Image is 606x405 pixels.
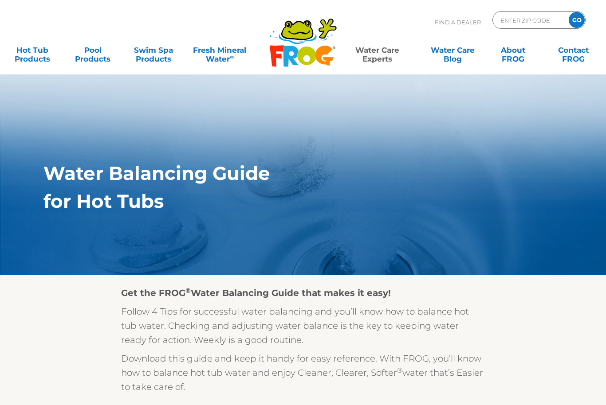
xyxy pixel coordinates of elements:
input: Zip Code Form [500,14,559,27]
strong: Get the FROG Water Balancing Guide that makes it easy! [121,288,391,298]
p: Find A Dealer [435,11,481,33]
a: Water CareBlog [429,41,476,59]
h1: for Hot Tubs [43,191,521,212]
a: Water CareExperts [339,41,415,59]
sup: ® [397,366,402,374]
p: Download this guide and keep it handy for easy reference. With FROG, you’ll know how to balance h... [121,351,485,394]
sup: ® [185,286,191,295]
p: Follow 4 Tips for successful water balancing and you’ll know how to balance hot tub water. Checki... [121,304,485,347]
a: AboutFROG [490,41,537,59]
a: Swim SpaProducts [130,41,177,59]
sup: ∞ [230,54,234,60]
h1: Water Balancing Guide [43,163,521,184]
input: GO [569,12,585,28]
a: ContactFROG [550,41,597,59]
a: Fresh MineralWater∞ [190,41,249,59]
a: PoolProducts [69,41,116,59]
a: Hot TubProducts [9,41,56,59]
